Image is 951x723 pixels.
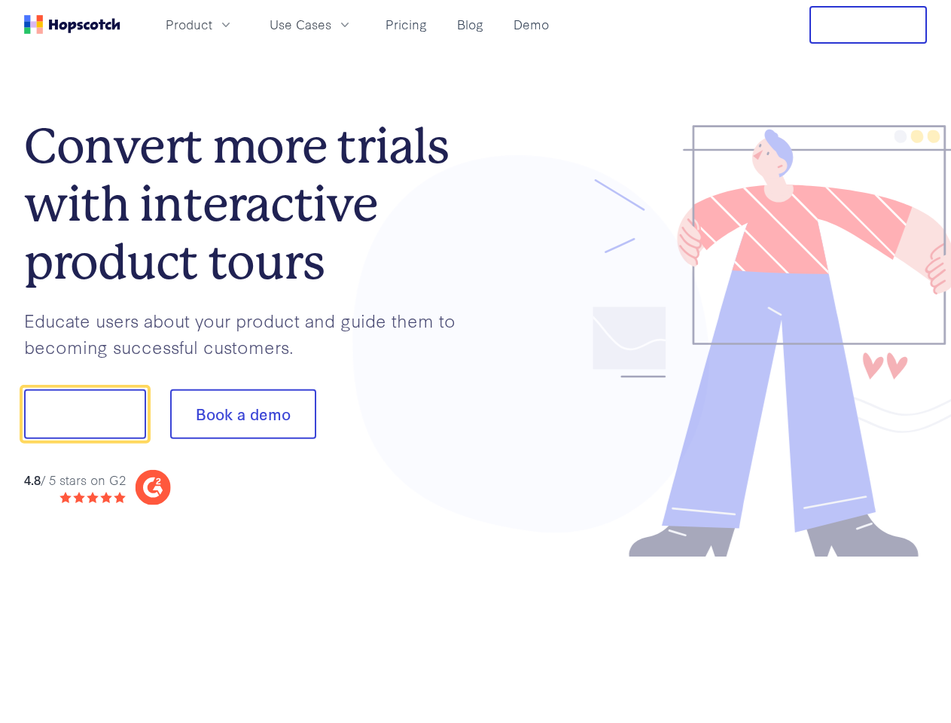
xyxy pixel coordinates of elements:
[24,470,41,487] strong: 4.8
[379,12,433,37] a: Pricing
[166,15,212,34] span: Product
[809,6,927,44] button: Free Trial
[261,12,361,37] button: Use Cases
[24,389,146,439] button: Show me!
[24,470,126,489] div: / 5 stars on G2
[157,12,242,37] button: Product
[24,307,476,359] p: Educate users about your product and guide them to becoming successful customers.
[451,12,489,37] a: Blog
[270,15,331,34] span: Use Cases
[24,15,120,34] a: Home
[170,389,316,439] button: Book a demo
[508,12,555,37] a: Demo
[24,117,476,291] h1: Convert more trials with interactive product tours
